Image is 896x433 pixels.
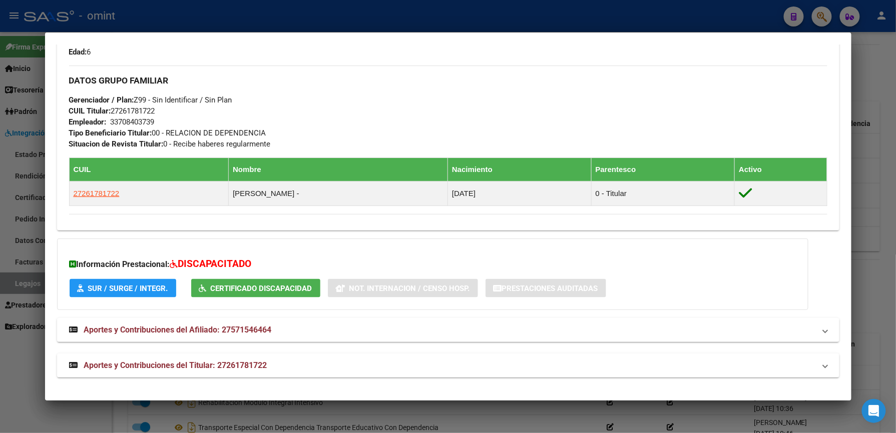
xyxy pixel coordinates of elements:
strong: Edad: [69,47,87,56]
span: SUR / SURGE / INTEGR. [88,284,168,293]
span: Z99 - Sin Identificar / Sin Plan [69,95,232,104]
th: Nombre [229,158,448,181]
span: 27261781722 [74,189,120,197]
span: Aportes y Contribuciones del Titular: 27261781722 [84,360,267,370]
td: 0 - Titular [591,181,735,206]
strong: CUIL Titular: [69,106,111,115]
th: Activo [735,158,827,181]
span: Aportes y Contribuciones del Afiliado: 27571546464 [84,325,272,334]
div: 33708403739 [111,116,155,127]
span: 6 [69,47,91,56]
th: Parentesco [591,158,735,181]
th: Nacimiento [448,158,592,181]
button: Not. Internacion / Censo Hosp. [328,279,478,297]
span: 0 - Recibe haberes regularmente [69,139,271,148]
span: 00 - RELACION DE DEPENDENCIA [69,128,266,137]
h3: Información Prestacional: [70,257,796,271]
th: CUIL [69,158,229,181]
td: [PERSON_NAME] - [229,181,448,206]
button: SUR / SURGE / INTEGR. [70,279,176,297]
span: DISCAPACITADO [178,258,252,269]
h3: DATOS GRUPO FAMILIAR [69,75,827,86]
mat-expansion-panel-header: Aportes y Contribuciones del Afiliado: 27571546464 [57,318,839,342]
strong: Empleador: [69,117,107,126]
div: Open Intercom Messenger [862,399,886,423]
span: Not. Internacion / Censo Hosp. [349,284,470,293]
button: Prestaciones Auditadas [486,279,606,297]
strong: Situacion de Revista Titular: [69,139,164,148]
button: Certificado Discapacidad [191,279,320,297]
span: 27261781722 [69,106,155,115]
span: Certificado Discapacidad [211,284,312,293]
strong: Gerenciador / Plan: [69,95,134,104]
td: [DATE] [448,181,592,206]
span: Prestaciones Auditadas [502,284,598,293]
mat-expansion-panel-header: Aportes y Contribuciones del Titular: 27261781722 [57,353,839,377]
strong: Tipo Beneficiario Titular: [69,128,152,137]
